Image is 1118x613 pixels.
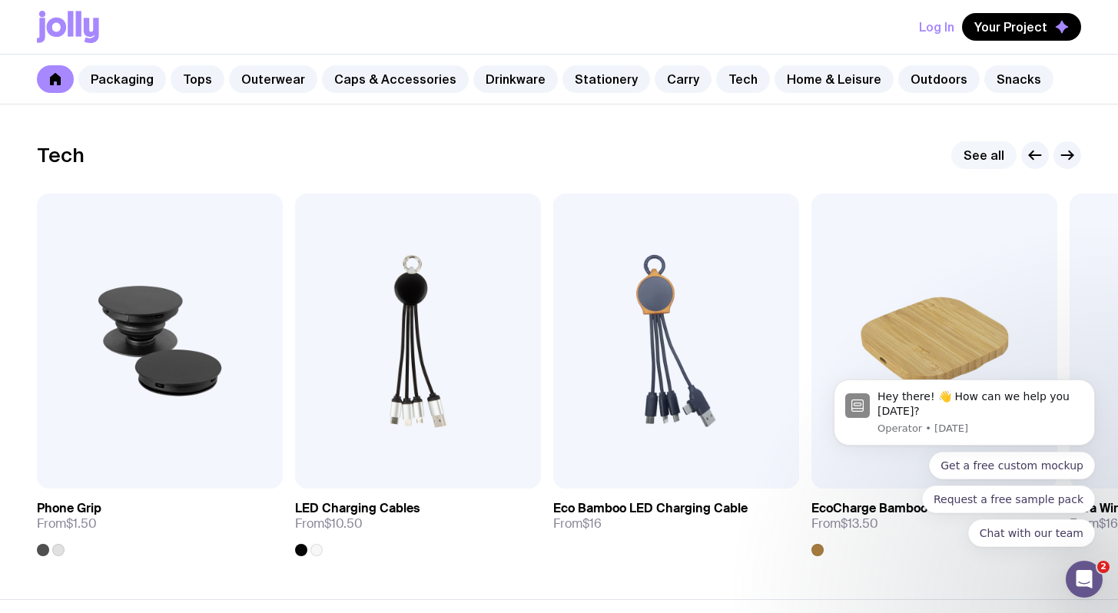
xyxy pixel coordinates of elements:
a: Tech [716,65,770,93]
a: LED Charging CablesFrom$10.50 [295,489,541,556]
a: Outdoors [898,65,980,93]
a: Eco Bamboo LED Charging CableFrom$16 [553,489,799,544]
h3: LED Charging Cables [295,501,420,516]
a: Phone GripFrom$1.50 [37,489,283,556]
a: Home & Leisure [775,65,894,93]
span: From [553,516,602,532]
h3: Eco Bamboo LED Charging Cable [553,501,748,516]
button: Log In [919,13,954,41]
button: Your Project [962,13,1081,41]
a: See all [951,141,1017,169]
a: Packaging [78,65,166,93]
span: 2 [1097,561,1110,573]
a: Stationery [562,65,650,93]
span: From [295,516,363,532]
h3: Phone Grip [37,501,101,516]
span: $1.50 [66,515,97,532]
a: Outerwear [229,65,317,93]
span: $16 [582,515,602,532]
a: Drinkware [473,65,558,93]
iframe: Intercom live chat [1066,561,1103,598]
a: Snacks [984,65,1053,93]
a: Caps & Accessories [322,65,469,93]
a: Carry [655,65,712,93]
h2: Tech [37,144,85,167]
a: Tops [171,65,224,93]
iframe: Intercom notifications message [811,356,1118,572]
span: Your Project [974,19,1047,35]
span: $10.50 [324,515,363,532]
span: From [37,516,97,532]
